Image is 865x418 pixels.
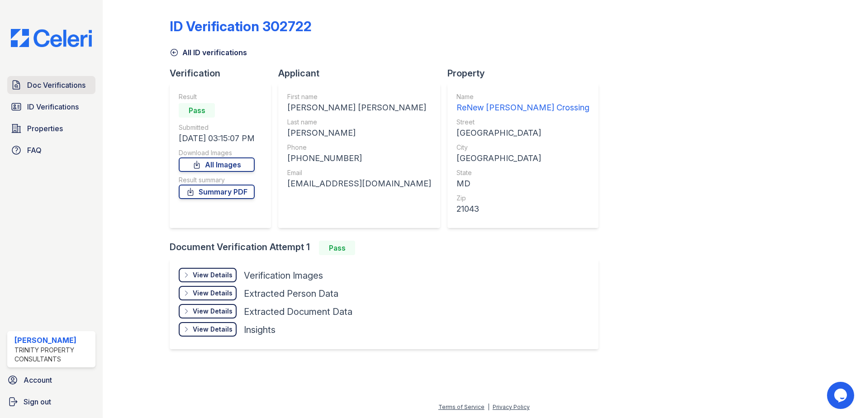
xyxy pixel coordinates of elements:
div: Pass [179,103,215,118]
div: MD [456,177,589,190]
div: | [488,404,490,410]
div: Trinity Property Consultants [14,346,92,364]
span: FAQ [27,145,42,156]
div: Phone [287,143,431,152]
div: Name [456,92,589,101]
a: Summary PDF [179,185,255,199]
div: [GEOGRAPHIC_DATA] [456,152,589,165]
div: [PERSON_NAME] [PERSON_NAME] [287,101,431,114]
div: Pass [319,241,355,255]
a: FAQ [7,141,95,159]
div: View Details [193,271,233,280]
div: Extracted Person Data [244,287,338,300]
a: All Images [179,157,255,172]
span: Account [24,375,52,385]
iframe: chat widget [827,382,856,409]
div: [PHONE_NUMBER] [287,152,431,165]
div: [GEOGRAPHIC_DATA] [456,127,589,139]
a: Privacy Policy [493,404,530,410]
div: 21043 [456,203,589,215]
div: [DATE] 03:15:07 PM [179,132,255,145]
div: View Details [193,289,233,298]
div: Extracted Document Data [244,305,352,318]
div: First name [287,92,431,101]
div: Zip [456,194,589,203]
div: City [456,143,589,152]
a: Account [4,371,99,389]
div: Email [287,168,431,177]
div: Verification Images [244,269,323,282]
div: Result [179,92,255,101]
div: ID Verification 302722 [170,18,312,34]
a: Properties [7,119,95,138]
a: Name ReNew [PERSON_NAME] Crossing [456,92,589,114]
div: State [456,168,589,177]
div: ReNew [PERSON_NAME] Crossing [456,101,589,114]
span: Doc Verifications [27,80,86,90]
a: All ID verifications [170,47,247,58]
div: View Details [193,307,233,316]
div: Street [456,118,589,127]
div: Property [447,67,606,80]
div: Applicant [278,67,447,80]
div: Last name [287,118,431,127]
div: Download Images [179,148,255,157]
div: Result summary [179,176,255,185]
div: Submitted [179,123,255,132]
img: CE_Logo_Blue-a8612792a0a2168367f1c8372b55b34899dd931a85d93a1a3d3e32e68fde9ad4.png [4,29,99,47]
a: Sign out [4,393,99,411]
div: [EMAIL_ADDRESS][DOMAIN_NAME] [287,177,431,190]
div: View Details [193,325,233,334]
span: Properties [27,123,63,134]
a: ID Verifications [7,98,95,116]
a: Terms of Service [438,404,485,410]
div: [PERSON_NAME] [14,335,92,346]
div: Verification [170,67,278,80]
div: Insights [244,323,276,336]
a: Doc Verifications [7,76,95,94]
span: Sign out [24,396,51,407]
div: Document Verification Attempt 1 [170,241,606,255]
span: ID Verifications [27,101,79,112]
div: [PERSON_NAME] [287,127,431,139]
